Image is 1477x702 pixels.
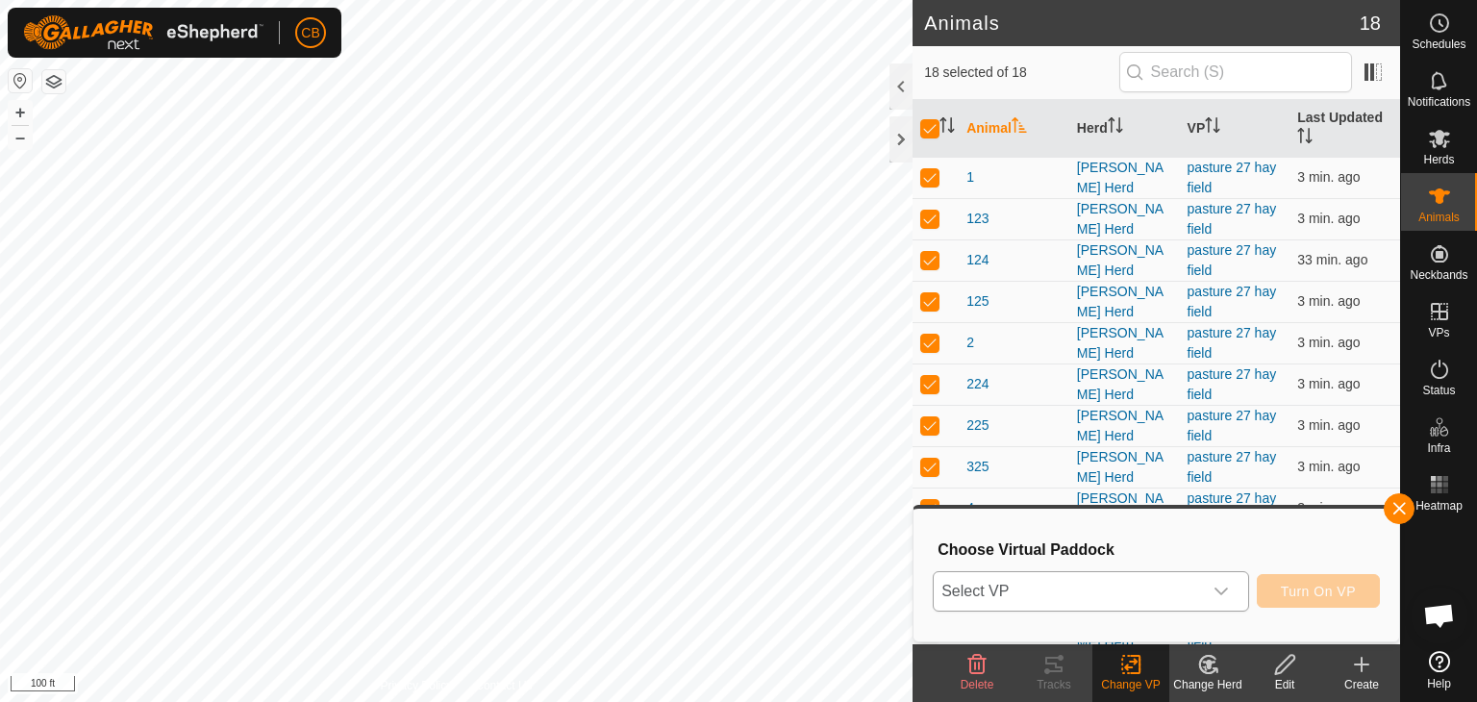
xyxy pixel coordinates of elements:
[1428,327,1449,338] span: VPs
[966,415,989,436] span: 225
[1297,500,1360,515] span: Sep 24, 2025, 4:30 PM
[1188,201,1277,237] a: pasture 27 hay field
[1077,447,1172,488] div: [PERSON_NAME] Herd
[1297,293,1360,309] span: Sep 24, 2025, 4:30 PM
[934,572,1202,611] span: Select VP
[1360,9,1381,38] span: 18
[9,101,32,124] button: +
[1180,100,1290,158] th: VP
[381,677,453,694] a: Privacy Policy
[966,291,989,312] span: 125
[939,120,955,136] p-sorticon: Activate to sort
[1297,335,1360,350] span: Sep 24, 2025, 4:30 PM
[42,70,65,93] button: Map Layers
[9,69,32,92] button: Reset Map
[1246,676,1323,693] div: Edit
[961,678,994,691] span: Delete
[1077,240,1172,281] div: [PERSON_NAME] Herd
[1188,325,1277,361] a: pasture 27 hay field
[966,498,974,518] span: 4
[1257,574,1380,608] button: Turn On VP
[1169,676,1246,693] div: Change Herd
[1077,282,1172,322] div: [PERSON_NAME] Herd
[1422,385,1455,396] span: Status
[1188,449,1277,485] a: pasture 27 hay field
[23,15,263,50] img: Gallagher Logo
[1297,252,1367,267] span: Sep 24, 2025, 4:00 PM
[1077,158,1172,198] div: [PERSON_NAME] Herd
[1077,199,1172,239] div: [PERSON_NAME] Herd
[1077,406,1172,446] div: [PERSON_NAME] Herd
[938,540,1380,559] h3: Choose Virtual Paddock
[924,63,1118,83] span: 18 selected of 18
[301,23,319,43] span: CB
[1297,459,1360,474] span: Sep 24, 2025, 4:30 PM
[966,167,974,188] span: 1
[1418,212,1460,223] span: Animals
[475,677,532,694] a: Contact Us
[1119,52,1352,92] input: Search (S)
[1427,678,1451,689] span: Help
[1297,417,1360,433] span: Sep 24, 2025, 4:30 PM
[1188,408,1277,443] a: pasture 27 hay field
[1297,131,1313,146] p-sorticon: Activate to sort
[1401,643,1477,697] a: Help
[966,457,989,477] span: 325
[1202,572,1240,611] div: dropdown trigger
[1410,269,1467,281] span: Neckbands
[1297,376,1360,391] span: Sep 24, 2025, 4:30 PM
[1281,584,1356,599] span: Turn On VP
[1188,490,1277,526] a: pasture 27 hay field
[1297,169,1360,185] span: Sep 24, 2025, 4:30 PM
[1188,284,1277,319] a: pasture 27 hay field
[9,126,32,149] button: –
[1188,242,1277,278] a: pasture 27 hay field
[1077,364,1172,405] div: [PERSON_NAME] Herd
[1015,676,1092,693] div: Tracks
[1108,120,1123,136] p-sorticon: Activate to sort
[1415,500,1463,512] span: Heatmap
[1188,366,1277,402] a: pasture 27 hay field
[924,12,1360,35] h2: Animals
[966,333,974,353] span: 2
[1289,100,1400,158] th: Last Updated
[1077,489,1172,529] div: [PERSON_NAME] Herd
[1069,100,1180,158] th: Herd
[959,100,1069,158] th: Animal
[1077,323,1172,364] div: [PERSON_NAME] Herd
[1297,211,1360,226] span: Sep 24, 2025, 4:30 PM
[966,209,989,229] span: 123
[1092,676,1169,693] div: Change VP
[1423,154,1454,165] span: Herds
[1411,587,1468,644] div: Open chat
[1323,676,1400,693] div: Create
[1205,120,1220,136] p-sorticon: Activate to sort
[1408,96,1470,108] span: Notifications
[966,250,989,270] span: 124
[1427,442,1450,454] span: Infra
[1188,160,1277,195] a: pasture 27 hay field
[1012,120,1027,136] p-sorticon: Activate to sort
[1412,38,1465,50] span: Schedules
[966,374,989,394] span: 224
